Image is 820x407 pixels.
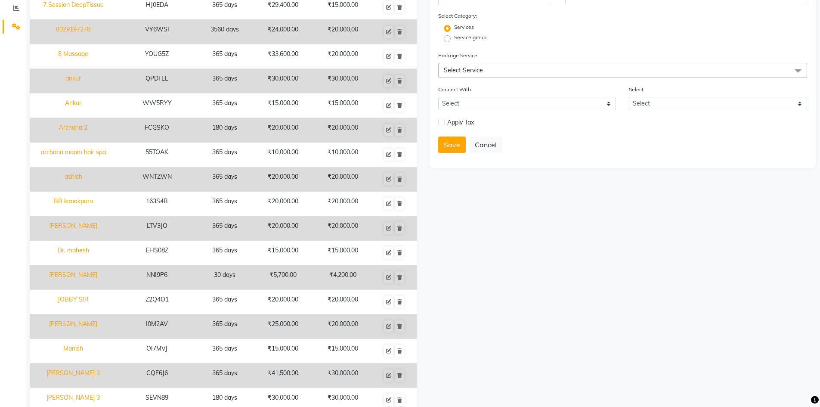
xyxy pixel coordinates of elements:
td: 365 days [198,339,252,364]
td: ₹20,000.00 [314,314,371,339]
td: 365 days [198,364,252,388]
td: Z2Q4O1 [116,290,198,314]
td: ashish [30,167,116,192]
td: ₹15,000.00 [252,339,314,364]
td: ₹20,000.00 [252,290,314,314]
td: 365 days [198,290,252,314]
label: Select Category: [438,12,477,20]
td: 365 days [198,143,252,167]
td: [PERSON_NAME] 3 [30,364,116,388]
td: ₹15,000.00 [314,93,371,118]
td: OI7MVJ [116,339,198,364]
span: Select Service [444,66,483,74]
td: CQF6J6 [116,364,198,388]
td: ₹15,000.00 [252,93,314,118]
td: 365 days [198,69,252,93]
td: 30 days [198,265,252,290]
td: ₹33,600.00 [252,44,314,69]
td: QPDTLL [116,69,198,93]
td: ₹15,000.00 [314,339,371,364]
td: 8329197278 [30,20,116,44]
td: 365 days [198,216,252,241]
td: LTV3JO [116,216,198,241]
td: ₹20,000.00 [252,167,314,192]
td: Archana 2 [30,118,116,143]
label: Connect With [438,86,471,93]
td: 163S4B [116,192,198,216]
td: ₹5,700.00 [252,265,314,290]
label: Service group [454,34,486,41]
td: YOUG5Z [116,44,198,69]
td: Ankur [30,93,116,118]
button: Save [438,137,466,153]
td: 365 days [198,192,252,216]
td: ₹20,000.00 [314,290,371,314]
td: ₹10,000.00 [314,143,371,167]
td: 365 days [198,241,252,265]
td: 180 days [198,118,252,143]
td: VY6WSI [116,20,198,44]
td: ₹25,000.00 [252,314,314,339]
td: WW5RYY [116,93,198,118]
td: ₹24,000.00 [252,20,314,44]
td: 365 days [198,314,252,339]
td: archana maam hair spa [30,143,116,167]
td: ₹20,000.00 [252,216,314,241]
td: 365 days [198,167,252,192]
td: ₹41,500.00 [252,364,314,388]
td: 8 Massage [30,44,116,69]
td: [PERSON_NAME] [30,314,116,339]
label: Package Service [438,52,477,59]
td: ₹30,000.00 [314,69,371,93]
td: 55TOAK [116,143,198,167]
td: JOBBY SIR [30,290,116,314]
td: ₹20,000.00 [314,44,371,69]
td: Dr. mahesh [30,241,116,265]
td: NNI9P6 [116,265,198,290]
td: 3560 days [198,20,252,44]
label: Services [454,23,474,31]
td: Manish [30,339,116,364]
span: Apply Tax [447,118,474,127]
td: ₹10,000.00 [252,143,314,167]
td: BB kanokporn [30,192,116,216]
td: ₹20,000.00 [252,192,314,216]
button: Cancel [469,137,502,153]
td: ₹15,000.00 [314,241,371,265]
td: ₹15,000.00 [252,241,314,265]
label: Select [629,86,644,93]
td: EHS08Z [116,241,198,265]
td: [PERSON_NAME] [30,216,116,241]
td: ₹30,000.00 [314,364,371,388]
td: ₹30,000.00 [252,69,314,93]
td: FCGSKO [116,118,198,143]
td: ankur [30,69,116,93]
td: WNTZWN [116,167,198,192]
td: ₹20,000.00 [314,167,371,192]
td: [PERSON_NAME] [30,265,116,290]
td: 365 days [198,93,252,118]
td: 365 days [198,44,252,69]
td: ₹20,000.00 [314,20,371,44]
td: ₹20,000.00 [314,118,371,143]
td: ₹20,000.00 [314,216,371,241]
td: ₹4,200.00 [314,265,371,290]
td: ₹20,000.00 [252,118,314,143]
td: ₹20,000.00 [314,192,371,216]
td: I0M2AV [116,314,198,339]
